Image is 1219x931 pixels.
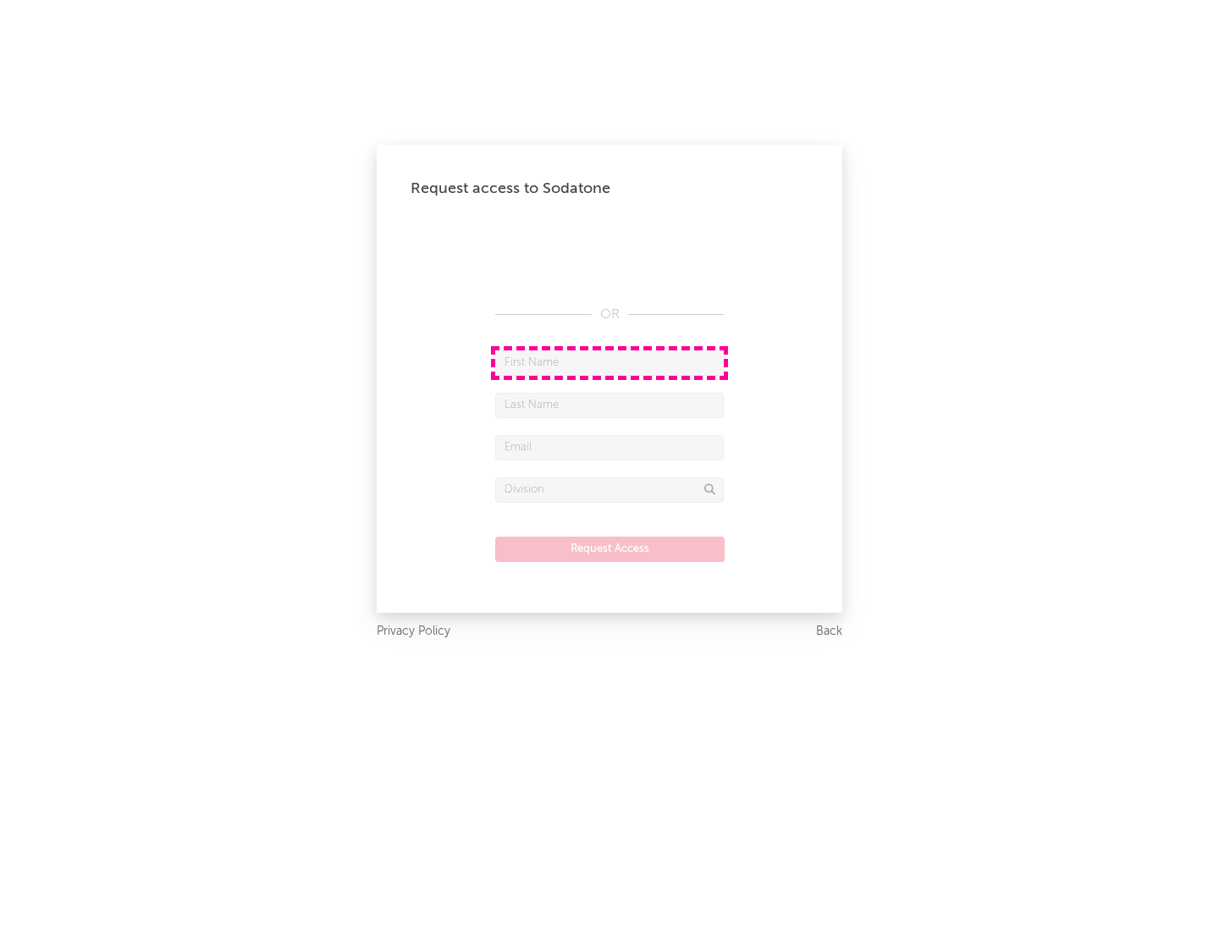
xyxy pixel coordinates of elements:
[495,350,724,376] input: First Name
[495,305,724,325] div: OR
[816,621,842,642] a: Back
[377,621,450,642] a: Privacy Policy
[495,435,724,460] input: Email
[495,393,724,418] input: Last Name
[495,537,725,562] button: Request Access
[411,179,808,199] div: Request access to Sodatone
[495,477,724,503] input: Division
